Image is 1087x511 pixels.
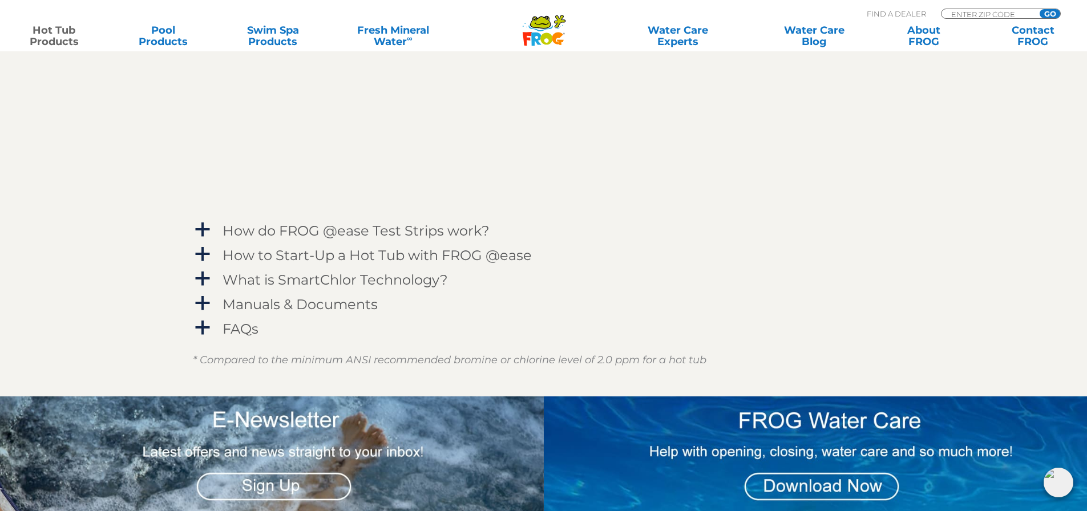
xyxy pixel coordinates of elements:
[193,294,895,315] a: a Manuals & Documents
[121,25,206,47] a: PoolProducts
[340,25,446,47] a: Fresh MineralWater∞
[1040,9,1060,18] input: GO
[224,26,544,206] iframe: FROG® @ease® Testing Strips
[223,272,448,287] h4: What is SmartChlor Technology?
[194,221,211,238] span: a
[193,269,895,290] a: a What is SmartChlor Technology?
[950,9,1027,19] input: Zip Code Form
[609,25,747,47] a: Water CareExperts
[223,248,532,263] h4: How to Start-Up a Hot Tub with FROG @ease
[193,354,706,366] em: * Compared to the minimum ANSI recommended bromine or chlorine level of 2.0 ppm for a hot tub
[223,321,258,336] h4: FAQs
[881,25,966,47] a: AboutFROG
[194,270,211,287] span: a
[867,9,926,19] p: Find A Dealer
[1044,468,1073,497] img: openIcon
[193,220,895,241] a: a How do FROG @ease Test Strips work?
[223,297,378,312] h4: Manuals & Documents
[194,246,211,263] span: a
[11,25,96,47] a: Hot TubProducts
[771,25,856,47] a: Water CareBlog
[407,34,413,43] sup: ∞
[194,319,211,336] span: a
[231,25,316,47] a: Swim SpaProducts
[193,245,895,266] a: a How to Start-Up a Hot Tub with FROG @ease
[193,318,895,339] a: a FAQs
[223,223,490,238] h4: How do FROG @ease Test Strips work?
[194,295,211,312] span: a
[991,25,1076,47] a: ContactFROG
